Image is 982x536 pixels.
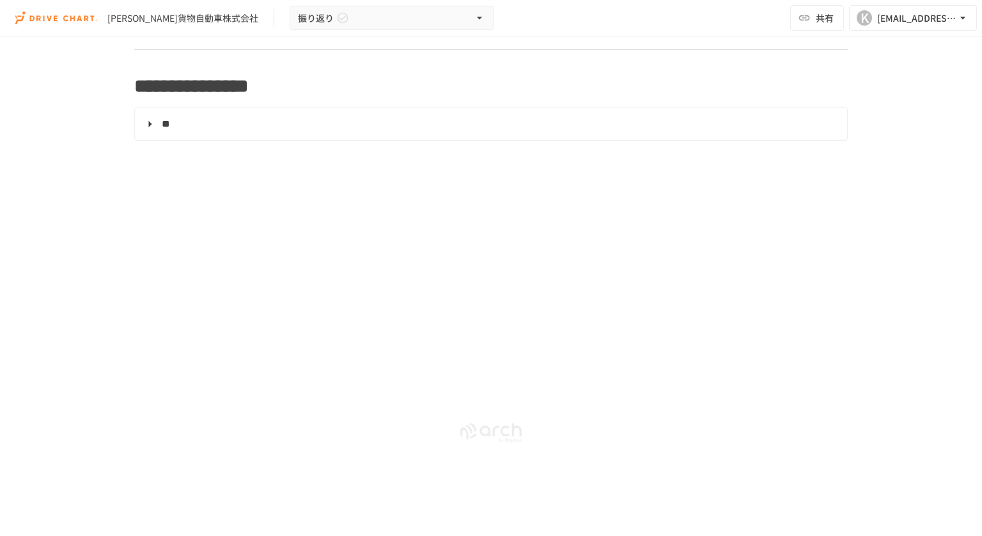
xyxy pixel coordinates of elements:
[857,10,872,26] div: K
[15,8,97,28] img: i9VDDS9JuLRLX3JIUyK59LcYp6Y9cayLPHs4hOxMB9W
[290,6,494,31] button: 振り返り
[107,12,258,25] div: [PERSON_NAME]貨物自動車株式会社
[877,10,956,26] div: [EMAIL_ADDRESS][DOMAIN_NAME]
[849,5,977,31] button: K[EMAIL_ADDRESS][DOMAIN_NAME]
[790,5,844,31] button: 共有
[816,11,834,25] span: 共有
[298,10,334,26] span: 振り返り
